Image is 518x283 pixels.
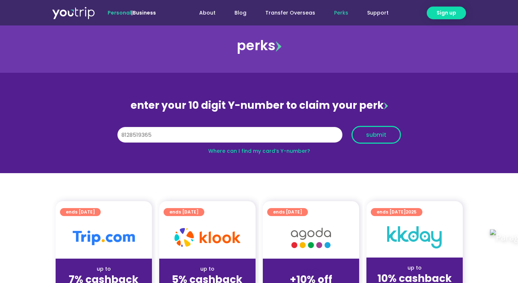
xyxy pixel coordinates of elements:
[427,7,466,19] a: Sign up
[304,265,318,272] span: up to
[60,208,101,216] a: ends [DATE]
[164,208,204,216] a: ends [DATE]
[117,127,342,143] input: 10 digit Y-number (e.g. 8123456789)
[256,6,325,20] a: Transfer Overseas
[372,264,457,272] div: up to
[377,208,417,216] span: ends [DATE]
[366,132,386,137] span: submit
[108,9,156,16] span: |
[352,126,401,144] button: submit
[371,208,422,216] a: ends [DATE]2025
[66,208,95,216] span: ends [DATE]
[273,208,302,216] span: ends [DATE]
[437,9,456,17] span: Sign up
[208,147,310,155] a: Where can I find my card’s Y-number?
[114,96,405,115] div: enter your 10 digit Y-number to claim your perk
[108,9,131,16] span: Personal
[406,209,417,215] span: 2025
[117,126,401,149] form: Y Number
[133,9,156,16] a: Business
[325,6,358,20] a: Perks
[61,265,146,273] div: up to
[358,6,398,20] a: Support
[169,208,198,216] span: ends [DATE]
[225,6,256,20] a: Blog
[267,208,308,216] a: ends [DATE]
[165,265,250,273] div: up to
[176,6,398,20] nav: Menu
[190,6,225,20] a: About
